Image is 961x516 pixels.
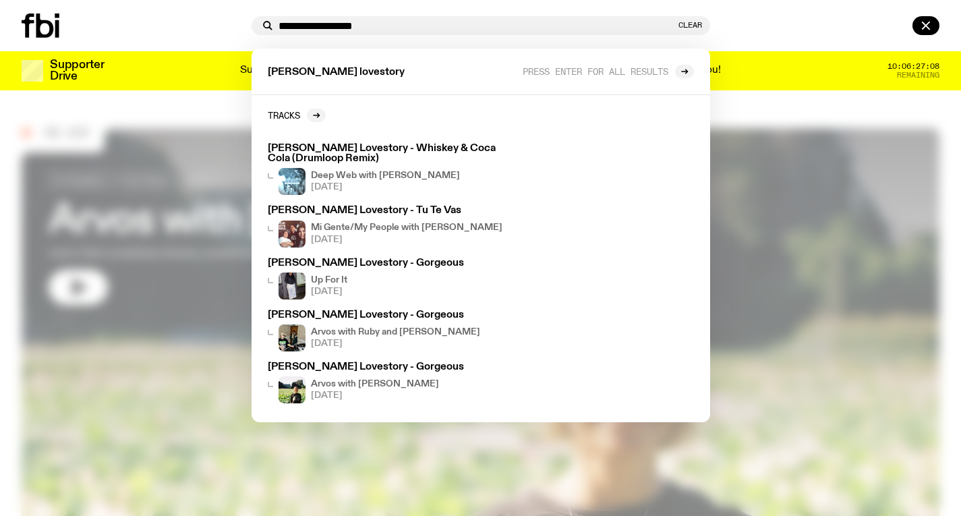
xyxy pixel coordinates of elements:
h4: Arvos with Ruby and [PERSON_NAME] [311,328,480,337]
h3: [PERSON_NAME] Lovestory - Gorgeous [268,258,516,268]
a: [PERSON_NAME] Lovestory - Tu Te VasMi Gente/My People with [PERSON_NAME][DATE] [262,200,521,252]
h4: Deep Web with [PERSON_NAME] [311,171,460,180]
h4: Arvos with [PERSON_NAME] [311,380,439,389]
h4: Mi Gente/My People with [PERSON_NAME] [311,223,502,232]
img: Ruby wears a Collarbones t shirt and pretends to play the DJ decks, Al sings into a pringles can.... [279,324,305,351]
span: 10:06:27:08 [887,63,939,70]
button: Clear [678,22,702,29]
h3: [PERSON_NAME] Lovestory - Gorgeous [268,362,516,372]
h3: [PERSON_NAME] Lovestory - Whiskey & Coca Cola (Drumloop Remix) [268,144,516,164]
a: [PERSON_NAME] Lovestory - GorgeousRuby wears a Collarbones t shirt and pretends to play the DJ de... [262,305,521,357]
span: [PERSON_NAME] lovestory [268,67,405,78]
span: [DATE] [311,235,502,244]
span: [DATE] [311,339,480,348]
span: [DATE] [311,183,460,192]
h2: Tracks [268,110,300,120]
a: [PERSON_NAME] Lovestory - GorgeousUp For It[DATE] [262,253,521,305]
p: Supporter Drive 2025: Shaping the future of our city’s music, arts, and culture - with the help o... [240,65,721,77]
span: [DATE] [311,287,347,296]
span: Press enter for all results [523,66,668,76]
h3: Supporter Drive [50,59,104,82]
span: Remaining [897,71,939,79]
a: [PERSON_NAME] Lovestory - GorgeousBri is smiling and wearing a black t-shirt. She is standing in ... [262,357,521,409]
h3: [PERSON_NAME] Lovestory - Tu Te Vas [268,206,516,216]
h4: Up For It [311,276,347,285]
img: Bri is smiling and wearing a black t-shirt. She is standing in front of a lush, green field. Ther... [279,376,305,403]
h3: [PERSON_NAME] Lovestory - Gorgeous [268,310,516,320]
a: Press enter for all results [523,65,694,78]
span: [DATE] [311,391,439,400]
a: Tracks [268,109,326,122]
a: [PERSON_NAME] Lovestory - Whiskey & Coca Cola (Drumloop Remix)Deep Web with [PERSON_NAME][DATE] [262,138,521,200]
